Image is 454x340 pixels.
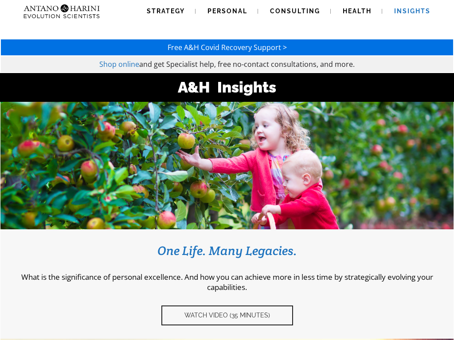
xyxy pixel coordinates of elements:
a: Shop online [99,59,139,69]
span: Consulting [270,8,320,15]
a: Watch video (35 Minutes) [161,305,293,325]
h3: One Life. Many Legacies. [14,243,440,259]
span: Strategy [147,8,185,15]
span: Personal [207,8,247,15]
span: and get Specialist help, free no-contact consultations, and more. [139,59,355,69]
p: What is the significance of personal excellence. And how you can achieve more in less time by str... [14,272,440,292]
strong: A&H Insights [178,78,276,96]
span: Health [343,8,372,15]
a: Free A&H Covid Recovery Support > [168,42,287,52]
span: Insights [394,8,431,15]
span: Watch video (35 Minutes) [184,312,270,319]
